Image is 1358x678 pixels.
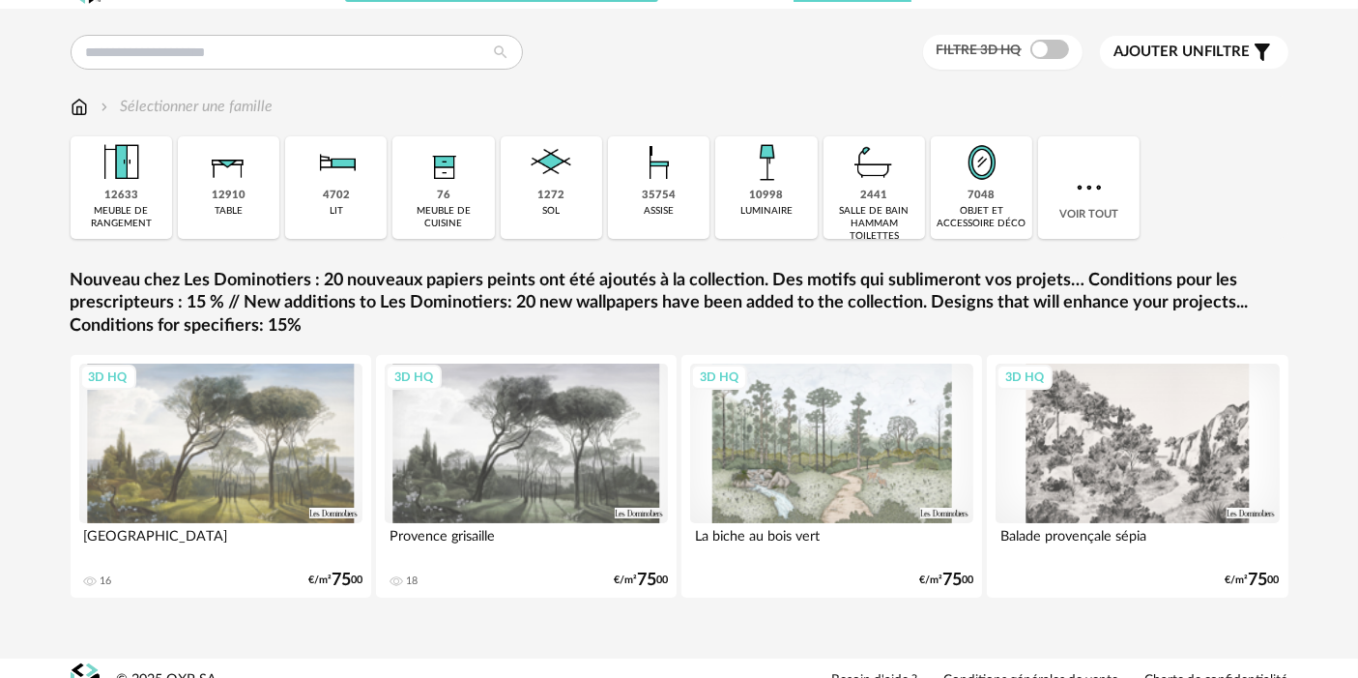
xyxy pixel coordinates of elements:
div: 4702 [323,189,350,203]
span: 75 [1249,574,1268,587]
img: Salle%20de%20bain.png [848,136,900,189]
div: [GEOGRAPHIC_DATA] [79,523,363,562]
div: €/m² 00 [919,574,973,587]
div: table [215,205,243,218]
img: Miroir.png [956,136,1008,189]
img: Rangement.png [418,136,470,189]
div: 76 [437,189,450,203]
span: Filter icon [1251,41,1274,64]
div: sol [542,205,560,218]
img: Luminaire.png [740,136,793,189]
div: Provence grisaille [385,523,669,562]
span: Filtre 3D HQ [937,44,1022,57]
div: luminaire [740,205,793,218]
div: 16 [101,575,112,588]
a: Nouveau chez Les Dominotiers : 20 nouveaux papiers peints ont été ajoutés à la collection. Des mo... [71,270,1288,338]
div: 7048 [968,189,996,203]
div: assise [644,205,674,218]
img: more.7b13dc1.svg [1072,170,1107,205]
div: 3D HQ [386,365,442,390]
div: 12633 [104,189,138,203]
img: Sol.png [525,136,577,189]
div: Voir tout [1038,136,1140,239]
div: 3D HQ [691,365,747,390]
img: Table.png [202,136,254,189]
span: 75 [332,574,351,587]
span: Ajouter un [1114,44,1205,59]
img: Assise.png [633,136,685,189]
a: 3D HQ [GEOGRAPHIC_DATA] 16 €/m²7500 [71,355,372,598]
img: Literie.png [310,136,362,189]
div: 35754 [642,189,676,203]
img: svg+xml;base64,PHN2ZyB3aWR0aD0iMTYiIGhlaWdodD0iMTYiIHZpZXdCb3g9IjAgMCAxNiAxNiIgZmlsbD0ibm9uZSIgeG... [97,96,112,118]
div: meuble de cuisine [398,205,488,230]
div: Balade provençale sépia [996,523,1280,562]
div: 12910 [212,189,246,203]
div: €/m² 00 [308,574,362,587]
div: 18 [406,575,418,588]
div: €/m² 00 [1226,574,1280,587]
img: Meuble%20de%20rangement.png [95,136,147,189]
span: 75 [942,574,962,587]
a: 3D HQ Provence grisaille 18 €/m²7500 [376,355,678,598]
div: 10998 [749,189,783,203]
div: lit [330,205,343,218]
button: Ajouter unfiltre Filter icon [1100,36,1288,69]
div: 1272 [537,189,564,203]
div: €/m² 00 [614,574,668,587]
a: 3D HQ La biche au bois vert €/m²7500 [681,355,983,598]
span: 75 [637,574,656,587]
div: salle de bain hammam toilettes [829,205,919,243]
a: 3D HQ Balade provençale sépia €/m²7500 [987,355,1288,598]
div: Sélectionner une famille [97,96,274,118]
div: 2441 [860,189,887,203]
div: 3D HQ [80,365,136,390]
div: objet et accessoire déco [937,205,1026,230]
img: svg+xml;base64,PHN2ZyB3aWR0aD0iMTYiIGhlaWdodD0iMTciIHZpZXdCb3g9IjAgMCAxNiAxNyIgZmlsbD0ibm9uZSIgeG... [71,96,88,118]
div: La biche au bois vert [690,523,974,562]
div: 3D HQ [997,365,1053,390]
div: meuble de rangement [76,205,166,230]
span: filtre [1114,43,1251,62]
